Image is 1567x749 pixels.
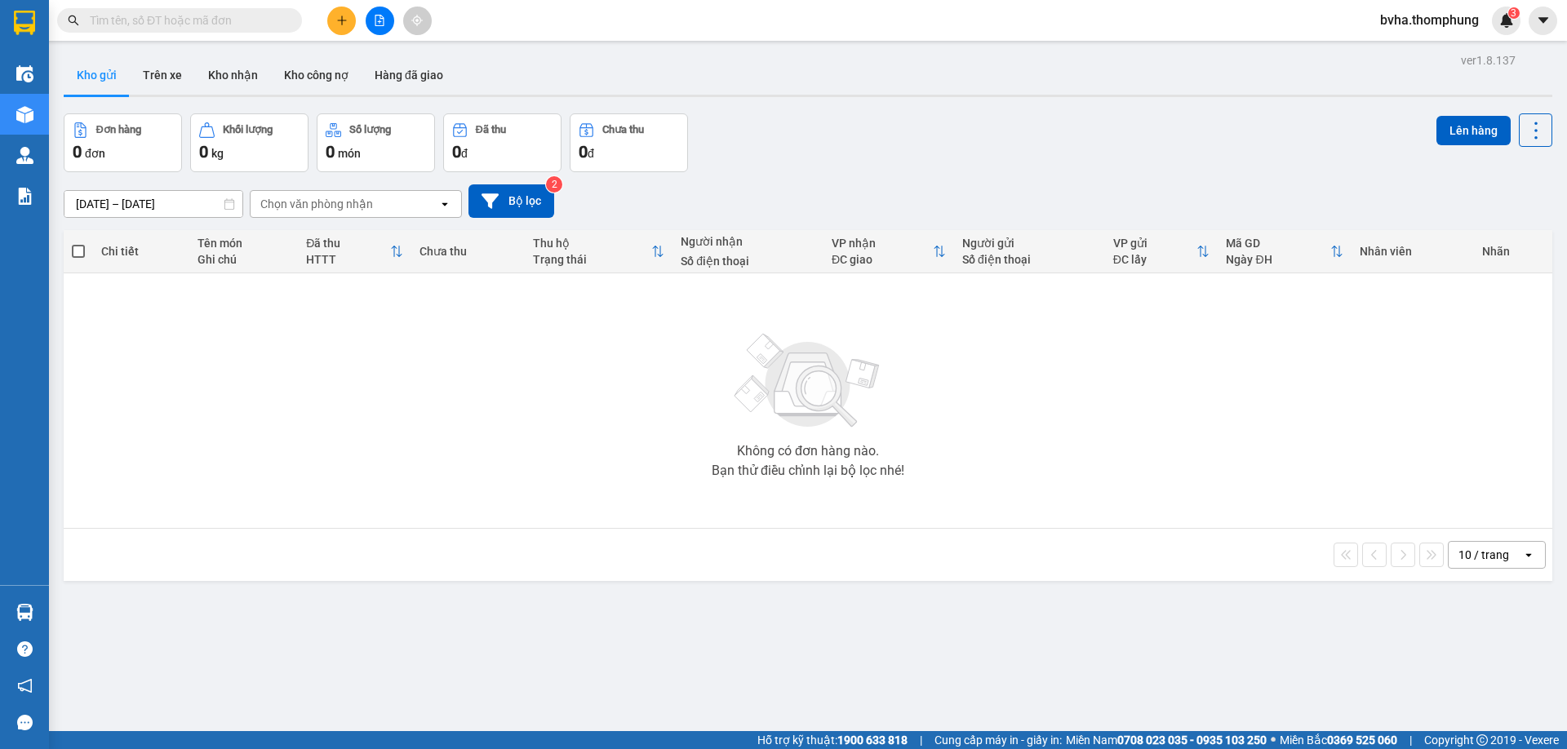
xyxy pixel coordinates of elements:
div: Nhãn [1482,245,1544,258]
div: Ghi chú [198,253,290,266]
div: VP gửi [1113,237,1197,250]
svg: open [438,197,451,211]
span: bvha.thomphung [1367,10,1492,30]
img: solution-icon [16,188,33,205]
div: Số lượng [349,124,391,135]
button: file-add [366,7,394,35]
div: Khối lượng [223,124,273,135]
span: kg [211,147,224,160]
span: 3 [1511,7,1516,19]
span: question-circle [17,641,33,657]
input: Select a date range. [64,191,242,217]
button: Số lượng0món [317,113,435,172]
th: Toggle SortBy [823,230,954,273]
img: svg+xml;base64,PHN2ZyBjbGFzcz0ibGlzdC1wbHVnX19zdmciIHhtbG5zPSJodHRwOi8vd3d3LnczLm9yZy8yMDAwL3N2Zy... [726,324,890,438]
span: đơn [85,147,105,160]
div: Chi tiết [101,245,180,258]
div: Đơn hàng [96,124,141,135]
strong: 0369 525 060 [1327,733,1397,747]
span: file-add [374,15,385,26]
div: Người nhận [681,235,815,248]
button: aim [403,7,432,35]
span: copyright [1476,734,1488,746]
span: đ [461,147,468,160]
span: notification [17,678,33,694]
div: VP nhận [832,237,933,250]
div: ver 1.8.137 [1461,51,1516,69]
div: Không có đơn hàng nào. [737,445,879,458]
span: plus [336,15,348,26]
span: 0 [73,142,82,162]
div: Số điện thoại [962,253,1097,266]
div: Tên món [198,237,290,250]
div: Trạng thái [533,253,651,266]
img: warehouse-icon [16,106,33,123]
div: HTTT [306,253,390,266]
div: Số điện thoại [681,255,815,268]
div: Chọn văn phòng nhận [260,196,373,212]
button: Lên hàng [1436,116,1511,145]
button: Bộ lọc [468,184,554,218]
img: warehouse-icon [16,604,33,621]
span: 0 [199,142,208,162]
div: Ngày ĐH [1226,253,1330,266]
span: | [920,731,922,749]
span: aim [411,15,423,26]
img: icon-new-feature [1499,13,1514,28]
button: Đã thu0đ [443,113,562,172]
span: 0 [579,142,588,162]
svg: open [1522,548,1535,561]
span: caret-down [1536,13,1551,28]
div: Chưa thu [602,124,644,135]
div: 10 / trang [1458,547,1509,563]
th: Toggle SortBy [298,230,411,273]
div: Mã GD [1226,237,1330,250]
div: ĐC lấy [1113,253,1197,266]
span: Miền Nam [1066,731,1267,749]
span: 0 [452,142,461,162]
button: Chưa thu0đ [570,113,688,172]
button: Kho công nợ [271,55,362,95]
button: Khối lượng0kg [190,113,309,172]
div: Người gửi [962,237,1097,250]
strong: 1900 633 818 [837,733,908,747]
span: Hỗ trợ kỹ thuật: [757,731,908,749]
img: warehouse-icon [16,65,33,82]
span: đ [588,147,594,160]
div: Thu hộ [533,237,651,250]
div: Chưa thu [419,245,517,258]
span: message [17,715,33,730]
button: Hàng đã giao [362,55,456,95]
th: Toggle SortBy [1105,230,1219,273]
div: ĐC giao [832,253,933,266]
strong: 0708 023 035 - 0935 103 250 [1117,733,1267,747]
div: Bạn thử điều chỉnh lại bộ lọc nhé! [712,464,904,477]
span: | [1409,731,1412,749]
button: Đơn hàng0đơn [64,113,182,172]
sup: 2 [546,176,562,193]
span: search [68,15,79,26]
img: warehouse-icon [16,147,33,164]
span: Miền Bắc [1280,731,1397,749]
button: Trên xe [130,55,195,95]
div: Nhân viên [1360,245,1465,258]
button: plus [327,7,356,35]
th: Toggle SortBy [1218,230,1352,273]
div: Đã thu [476,124,506,135]
button: Kho nhận [195,55,271,95]
button: Kho gửi [64,55,130,95]
span: ⚪️ [1271,737,1276,743]
img: logo-vxr [14,11,35,35]
sup: 3 [1508,7,1520,19]
span: Cung cấp máy in - giấy in: [934,731,1062,749]
div: Đã thu [306,237,390,250]
input: Tìm tên, số ĐT hoặc mã đơn [90,11,282,29]
button: caret-down [1529,7,1557,35]
th: Toggle SortBy [525,230,673,273]
span: 0 [326,142,335,162]
span: món [338,147,361,160]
